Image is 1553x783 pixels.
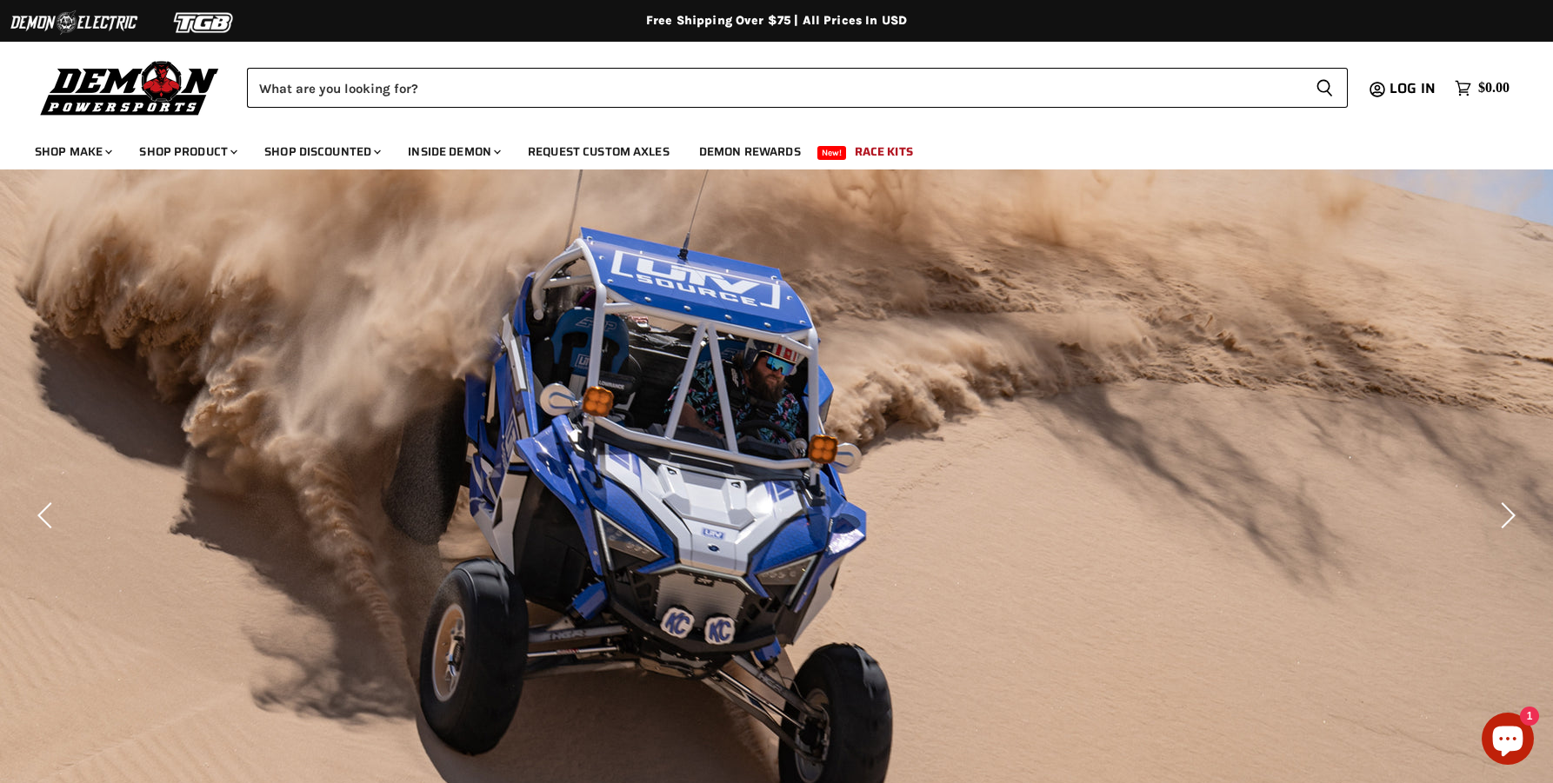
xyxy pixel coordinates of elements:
form: Product [247,68,1348,108]
a: Shop Product [126,134,248,169]
a: Race Kits [842,134,926,169]
inbox-online-store-chat: Shopify online store chat [1476,713,1539,769]
img: TGB Logo 2 [139,6,270,39]
a: Demon Rewards [686,134,814,169]
button: Previous [30,498,65,533]
a: $0.00 [1446,76,1518,101]
button: Search [1302,68,1348,108]
ul: Main menu [22,127,1505,169]
a: Shop Make [22,134,123,169]
span: New! [817,146,847,160]
div: Free Shipping Over $75 | All Prices In USD [81,13,1472,29]
input: Search [247,68,1302,108]
a: Shop Discounted [251,134,391,169]
a: Inside Demon [395,134,511,169]
a: Log in [1382,81,1446,96]
img: Demon Electric Logo 2 [9,6,139,39]
a: Request Custom Axles [515,134,683,169]
span: Log in [1390,77,1436,99]
button: Next [1488,498,1523,533]
span: $0.00 [1478,80,1510,96]
img: Demon Powersports [35,56,225,118]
